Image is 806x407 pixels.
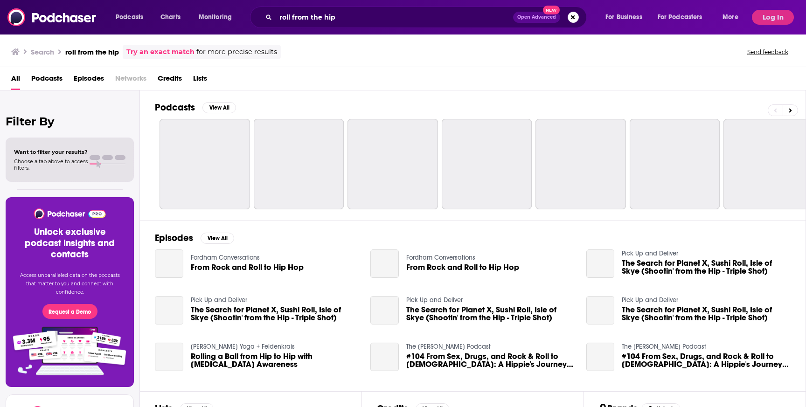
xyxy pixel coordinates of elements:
span: Monitoring [199,11,232,24]
button: Open AdvancedNew [513,12,560,23]
a: The Search for Planet X, Sushi Roll, Isle of Skye (Shootin' from the Hip - Triple Shot) [155,296,183,324]
span: New [543,6,560,14]
a: #104 From Sex, Drugs, and Rock & Roll to Jesus: A Hippie's Journey, with (my dad!) Chuck Girard [586,343,615,371]
p: Access unparalleled data on the podcasts that matter to you and connect with confidence. [17,271,123,297]
a: #104 From Sex, Drugs, and Rock & Roll to Jesus: A Hippie's Journey, with (my dad!) Chuck Girard [370,343,399,371]
a: Pick Up and Deliver [622,296,678,304]
a: The Search for Planet X, Sushi Roll, Isle of Skye (Shootin' from the Hip - Triple Shot) [586,296,615,324]
span: Podcasts [116,11,143,24]
a: From Rock and Roll to Hip Hop [370,249,399,278]
input: Search podcasts, credits, & more... [276,10,513,25]
span: Charts [160,11,181,24]
span: More [723,11,738,24]
a: The Search for Planet X, Sushi Roll, Isle of Skye (Shootin' from the Hip - Triple Shot) [370,296,399,324]
a: The Search for Planet X, Sushi Roll, Isle of Skye (Shootin' from the Hip - Triple Shot) [191,306,360,322]
img: Podchaser - Follow, Share and Rate Podcasts [7,8,97,26]
a: #104 From Sex, Drugs, and Rock & Roll to Jesus: A Hippie's Journey, with (my dad!) Chuck Girard [622,352,791,368]
div: Search podcasts, credits, & more... [259,7,596,28]
h2: Podcasts [155,102,195,113]
h2: Filter By [6,115,134,128]
a: Sarah B. Yoga + Feldenkrais [191,343,295,351]
a: Pick Up and Deliver [191,296,247,304]
button: Request a Demo [42,304,97,319]
span: For Podcasters [658,11,702,24]
span: Want to filter your results? [14,149,88,155]
button: Send feedback [744,48,791,56]
a: From Rock and Roll to Hip Hop [406,263,519,271]
button: open menu [192,10,244,25]
a: Try an exact match [126,47,195,57]
a: #104 From Sex, Drugs, and Rock & Roll to Jesus: A Hippie's Journey, with (my dad!) Chuck Girard [406,352,575,368]
a: Podcasts [31,71,63,90]
a: Pick Up and Deliver [622,249,678,257]
a: The Search for Planet X, Sushi Roll, Isle of Skye (Shootin' from the Hip - Triple Shot) [622,306,791,322]
span: Networks [115,71,146,90]
button: open menu [652,10,716,25]
a: Fordham Conversations [191,254,260,262]
a: EpisodesView All [155,232,234,244]
button: View All [202,102,236,113]
button: View All [201,233,234,244]
h3: Search [31,48,54,56]
a: All [11,71,20,90]
span: Choose a tab above to access filters. [14,158,88,171]
a: The Search for Planet X, Sushi Roll, Isle of Skye (Shootin' from the Hip - Triple Shot) [586,249,615,278]
a: The Search for Planet X, Sushi Roll, Isle of Skye (Shootin' from the Hip - Triple Shot) [406,306,575,322]
button: open menu [716,10,750,25]
a: Rolling a Ball from Hip to Hip with Pelvic Floor Awareness [155,343,183,371]
h3: roll from the hip [65,48,119,56]
span: For Business [605,11,642,24]
a: Rolling a Ball from Hip to Hip with Pelvic Floor Awareness [191,352,360,368]
button: open menu [599,10,654,25]
span: #104 From Sex, Drugs, and Rock & Roll to [DEMOGRAPHIC_DATA]: A Hippie's Journey, with (my dad!) [... [622,352,791,368]
img: Pro Features [10,326,130,376]
span: for more precise results [196,47,277,57]
img: Podchaser - Follow, Share and Rate Podcasts [33,208,106,219]
a: Charts [154,10,186,25]
span: Open Advanced [517,15,556,20]
a: The Alisa Childers Podcast [406,343,491,351]
span: #104 From Sex, Drugs, and Rock & Roll to [DEMOGRAPHIC_DATA]: A Hippie's Journey, with (my dad!) [... [406,352,575,368]
a: From Rock and Roll to Hip Hop [191,263,304,271]
a: PodcastsView All [155,102,236,113]
a: The Search for Planet X, Sushi Roll, Isle of Skye (Shootin' from the Hip - Triple Shot) [622,259,791,275]
h3: Unlock exclusive podcast insights and contacts [17,227,123,260]
a: From Rock and Roll to Hip Hop [155,249,183,278]
a: Pick Up and Deliver [406,296,463,304]
a: Lists [193,71,207,90]
a: Episodes [74,71,104,90]
h2: Episodes [155,232,193,244]
span: Rolling a Ball from Hip to Hip with [MEDICAL_DATA] Awareness [191,352,360,368]
button: Log In [752,10,794,25]
a: Fordham Conversations [406,254,475,262]
a: The Alisa Childers Podcast [622,343,706,351]
a: Credits [158,71,182,90]
button: open menu [109,10,155,25]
